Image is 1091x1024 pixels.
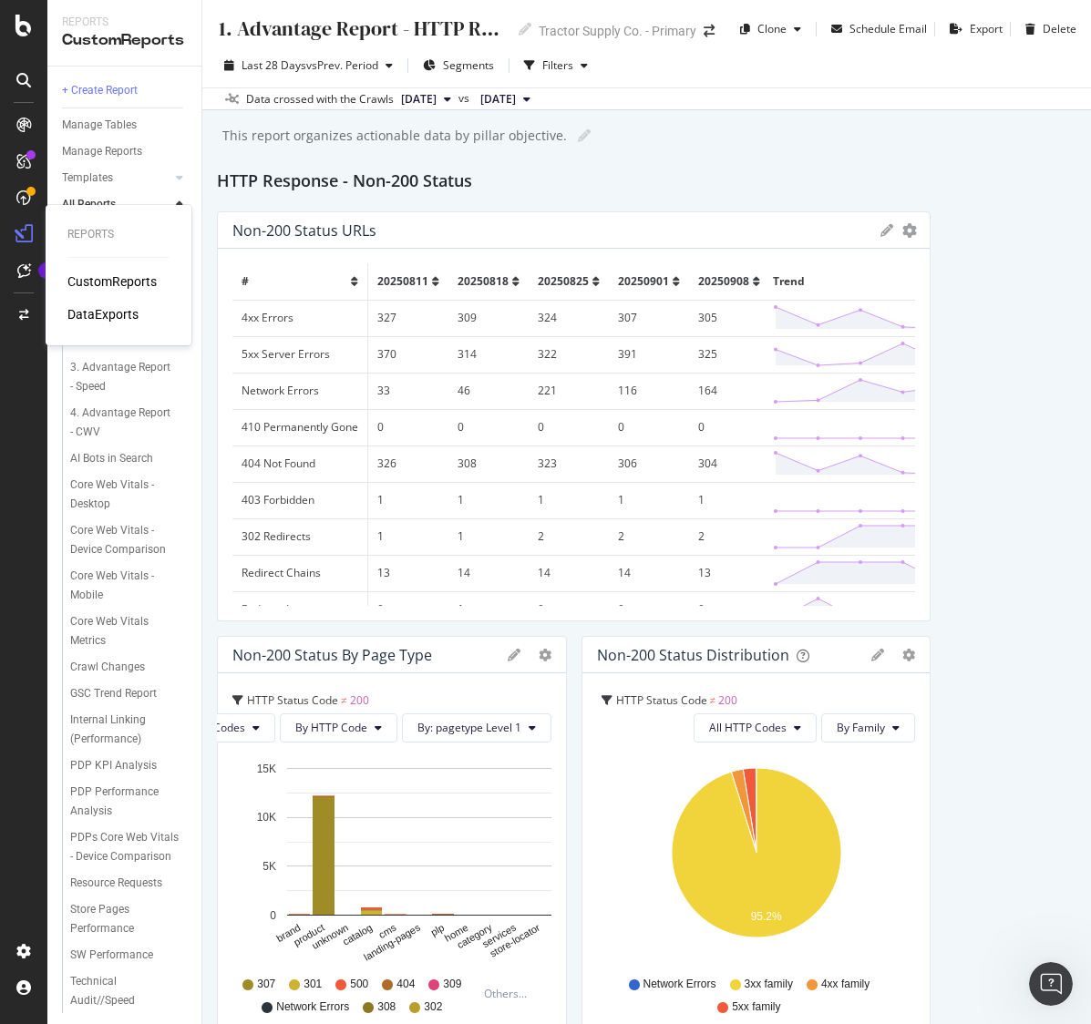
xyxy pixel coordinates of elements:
div: Resource Requests [70,874,162,893]
div: Others... [484,986,535,1001]
div: SW Performance [70,946,153,965]
td: 1 [448,482,529,518]
text: product [292,922,326,948]
a: PDP KPI Analysis [70,756,189,775]
span: 302 [424,999,442,1015]
div: All Reports [62,195,116,214]
div: DataExports [67,305,139,323]
span: All HTTP Codes [709,720,787,735]
span: 5xx family [732,999,780,1015]
div: Crawl Changes [70,658,145,677]
a: CustomReports [67,272,157,291]
text: plp [428,922,446,938]
span: 404 [396,977,415,992]
text: 95.2% [750,910,781,923]
div: PDP Performance Analysis [70,783,174,821]
span: 20250825 [538,273,589,289]
div: gear [539,649,551,661]
div: gear [902,649,915,661]
a: Crawl Changes [70,658,189,677]
button: Schedule Email [824,15,927,44]
div: GSC Trend Report [70,684,157,703]
span: Network Errors [643,977,716,992]
div: Non-200 Status by Page Type [232,646,432,664]
div: Non-200 Status URLs [232,221,376,240]
td: 322 [529,336,609,373]
span: 20250818 [458,273,509,289]
span: vs Prev. Period [306,57,378,73]
button: Filters [517,51,595,80]
div: Manage Reports [62,142,142,161]
td: 0 [609,591,689,628]
text: store-locator [488,922,541,959]
div: Reports [62,15,187,30]
td: 0 [448,409,529,445]
span: 20250901 [618,273,669,289]
span: HTTP Status Code [616,692,707,708]
span: 2025 Aug. 11th [480,91,516,108]
div: 4. Advantage Report - CWV [70,404,174,442]
td: 403 Forbidden [232,482,368,518]
button: Last 28 DaysvsPrev. Period [217,51,400,80]
div: Tractor Supply Co. - Primary [539,22,696,40]
span: ≠ [341,692,347,708]
div: Reports [67,227,170,242]
div: Data crossed with the Crawls [246,91,394,108]
div: Export [970,21,1003,36]
td: 391 [609,336,689,373]
div: Manage Tables [62,116,137,135]
td: 404 Not Found [232,445,368,482]
td: 1 [448,591,529,628]
td: 327 [368,300,449,336]
svg: A chart. [597,757,916,968]
span: HTTP Status Code [247,692,338,708]
span: Network Errors [276,999,349,1015]
td: 14 [609,555,689,591]
span: 20250811 [377,273,428,289]
span: By HTTP Code [295,720,367,735]
i: Edit report name [519,23,531,36]
td: 1 [368,482,449,518]
a: Templates [62,169,170,188]
td: 304 [689,445,769,482]
div: HTTP Response - Non-200 Status [217,168,1076,197]
span: Last 28 Days [242,57,306,73]
td: 370 [368,336,449,373]
span: Trend [773,273,805,289]
span: 307 [257,977,275,992]
button: All HTTP Codes [694,713,817,742]
div: Non-200 Status URLsgear#2025081120250818202508252025090120250908Trend4xx Errors3273093243073055xx... [217,211,931,621]
div: Technical Audit//Speed [70,972,172,1010]
text: cms [376,921,398,940]
td: 324 [529,300,609,336]
td: 164 [689,373,769,409]
div: arrow-right-arrow-left [704,25,715,37]
text: 5K [262,860,276,873]
text: brand [274,922,302,944]
text: 0 [270,909,276,922]
a: PDP Performance Analysis [70,783,189,821]
div: Internal Linking (Performance) [70,711,176,749]
a: Technical Audit//Speed [70,972,189,1010]
div: This report organizes actionable data by pillar objective. [221,127,567,145]
a: Manage Tables [62,116,189,135]
text: catalog [341,922,375,947]
span: 308 [377,999,396,1015]
h2: HTTP Response - Non-200 Status [217,168,472,197]
span: # [242,273,249,289]
a: 4. Advantage Report - CWV [70,404,189,442]
td: 2 [689,518,769,555]
td: 326 [368,445,449,482]
a: Resource Requests [70,874,189,893]
a: Core Web Vitals - Mobile [70,567,189,605]
div: AI Bots in Search [70,449,153,468]
div: Schedule Email [849,21,927,36]
text: 15K [257,763,276,775]
div: + Create Report [62,81,138,100]
text: landing-pages [362,921,422,962]
span: 2025 Sep. 8th [401,91,437,108]
a: SW Performance [70,946,189,965]
a: AI Bots in Search [70,449,189,468]
div: Non-200 Status Distribution [597,646,789,664]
